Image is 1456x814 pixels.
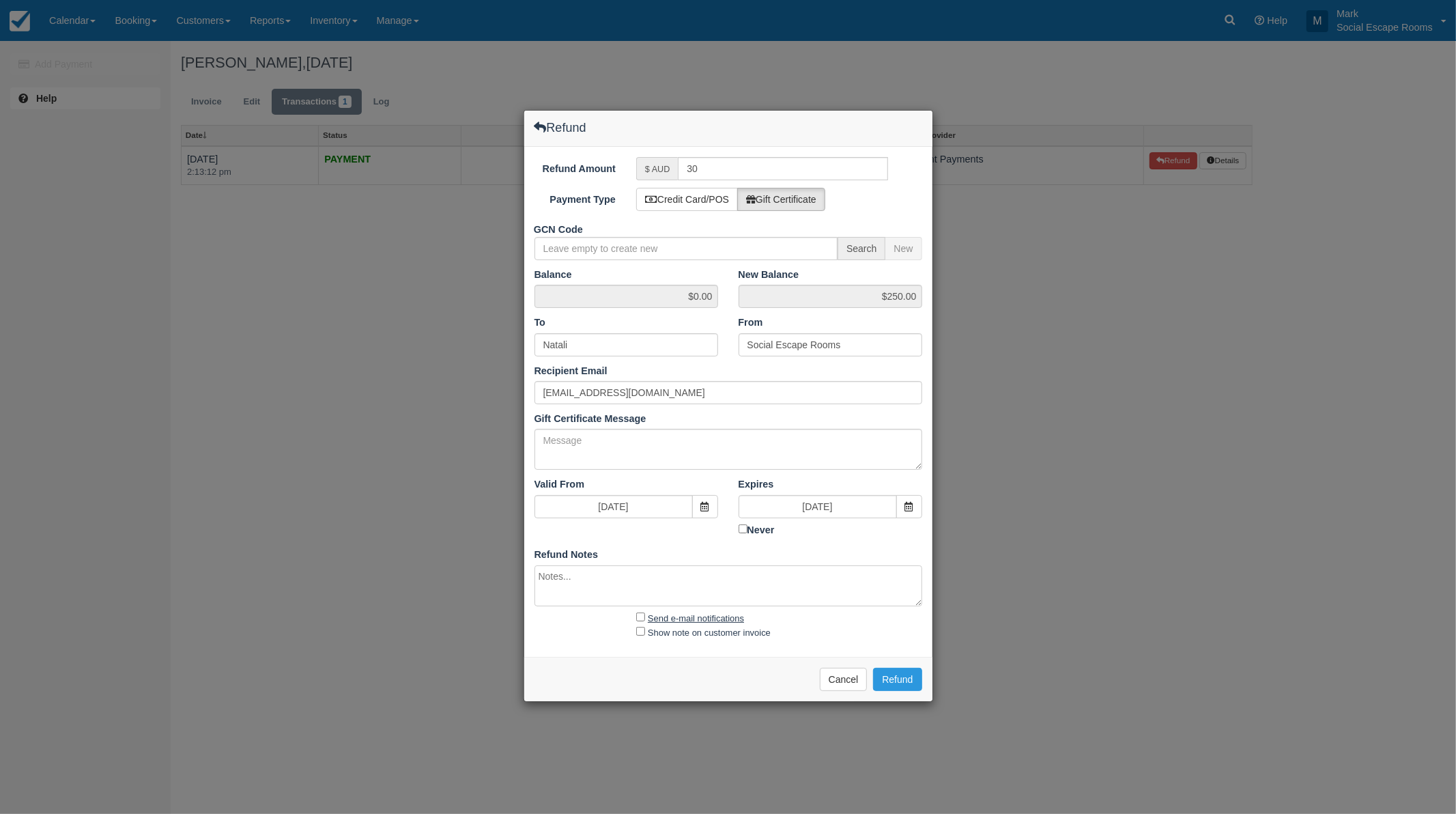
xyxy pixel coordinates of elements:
[648,613,744,623] label: Send e-mail notifications
[739,477,774,492] label: Expires
[534,121,586,135] h4: Refund
[739,285,922,308] span: $250.00
[739,522,922,537] label: Never
[534,477,585,492] label: Valid From
[648,628,771,638] label: Show note on customer invoice
[737,188,825,211] label: Gift Certificate
[636,188,738,211] label: Credit Card/POS
[739,315,763,330] label: From
[534,364,608,378] label: Recipient Email
[534,237,838,260] input: Leave empty to create new
[739,524,747,533] input: Never
[534,315,546,330] label: To
[739,268,799,282] label: New Balance
[524,157,627,176] label: Refund Amount
[524,218,627,237] label: GCN Code
[739,333,922,356] input: Name
[524,188,627,207] label: Payment Type
[820,668,868,691] button: Cancel
[678,157,887,180] input: Valid number required.
[534,381,922,404] input: Email
[534,333,718,356] input: Name
[534,268,572,282] label: Balance
[838,237,885,260] span: Search
[885,237,922,260] span: New
[645,165,670,174] small: $ AUD
[534,285,718,308] span: $0.00
[873,668,922,691] button: Refund
[534,548,599,562] label: Refund Notes
[534,412,646,426] label: Gift Certificate Message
